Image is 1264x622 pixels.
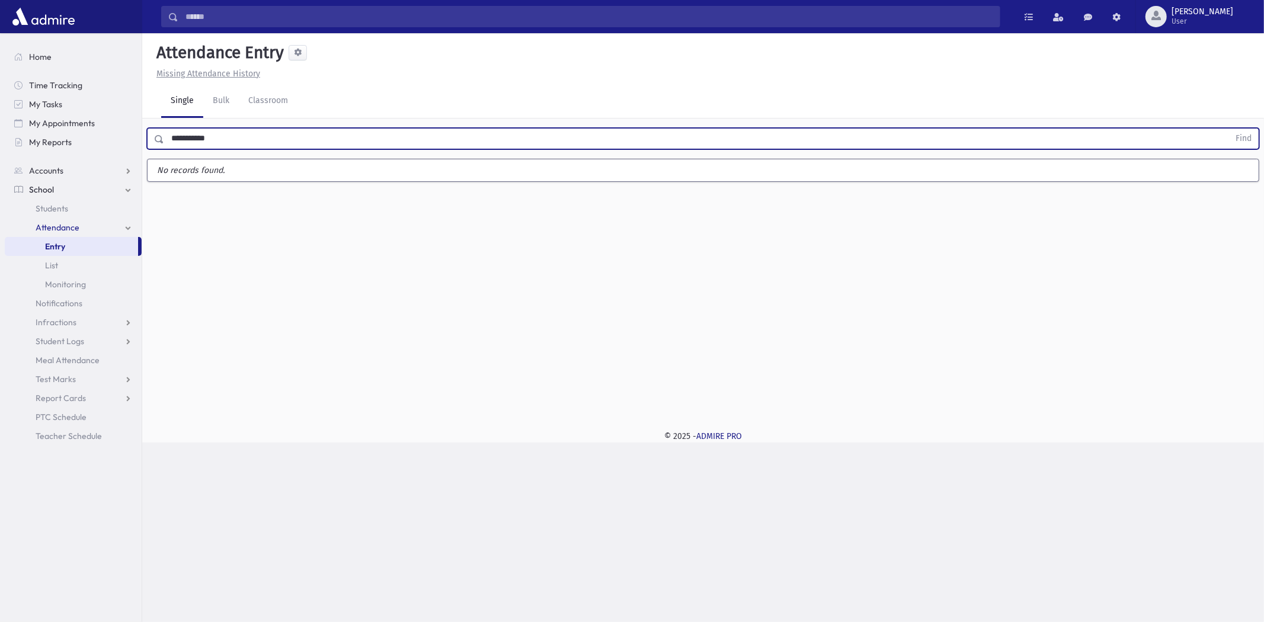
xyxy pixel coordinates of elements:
label: No records found. [148,159,1259,181]
a: Time Tracking [5,76,142,95]
span: Infractions [36,317,76,328]
a: Entry [5,237,138,256]
span: Test Marks [36,374,76,384]
a: List [5,256,142,275]
u: Missing Attendance History [156,69,260,79]
a: Single [161,85,203,118]
span: Report Cards [36,393,86,403]
input: Search [178,6,1000,27]
span: [PERSON_NAME] [1172,7,1233,17]
a: PTC Schedule [5,408,142,427]
span: Home [29,52,52,62]
img: AdmirePro [9,5,78,28]
h5: Attendance Entry [152,43,284,63]
a: Notifications [5,294,142,313]
a: Attendance [5,218,142,237]
span: My Appointments [29,118,95,129]
span: Teacher Schedule [36,431,102,441]
a: Infractions [5,313,142,332]
a: Bulk [203,85,239,118]
span: Student Logs [36,336,84,347]
span: Meal Attendance [36,355,100,365]
span: PTC Schedule [36,412,87,422]
a: Home [5,47,142,66]
span: School [29,184,54,195]
a: Students [5,199,142,218]
a: Teacher Schedule [5,427,142,445]
a: My Reports [5,133,142,152]
span: Time Tracking [29,80,82,91]
span: Monitoring [45,279,86,290]
a: Missing Attendance History [152,69,260,79]
a: Report Cards [5,389,142,408]
button: Find [1228,129,1259,149]
span: Attendance [36,222,79,233]
span: User [1172,17,1233,26]
span: Notifications [36,298,82,309]
span: Entry [45,241,65,252]
a: Accounts [5,161,142,180]
a: My Tasks [5,95,142,114]
div: © 2025 - [161,430,1245,443]
span: Students [36,203,68,214]
a: School [5,180,142,199]
span: List [45,260,58,271]
a: Monitoring [5,275,142,294]
span: Accounts [29,165,63,176]
a: Test Marks [5,370,142,389]
a: Student Logs [5,332,142,351]
span: My Reports [29,137,72,148]
a: My Appointments [5,114,142,133]
a: Meal Attendance [5,351,142,370]
span: My Tasks [29,99,62,110]
a: ADMIRE PRO [696,431,742,441]
a: Classroom [239,85,297,118]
